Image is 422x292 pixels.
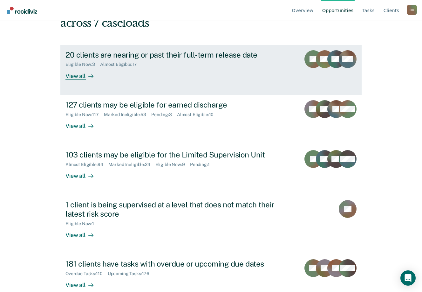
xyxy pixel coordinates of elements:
div: Marked Ineligible : 24 [108,162,155,167]
div: View all [65,167,101,180]
div: 20 clients are nearing or past their full-term release date [65,50,289,59]
div: Hi, Cliff. We’ve found some outstanding items across 7 caseloads [60,3,301,30]
a: 20 clients are nearing or past their full-term release dateEligible Now:3Almost Eligible:17View all [60,45,362,95]
div: Pending : 1 [190,162,215,167]
a: 103 clients may be eligible for the Limited Supervision UnitAlmost Eligible:94Marked Ineligible:2... [60,145,362,195]
a: 127 clients may be eligible for earned dischargeEligible Now:117Marked Ineligible:53Pending:3Almo... [60,95,362,145]
div: Open Intercom Messenger [400,270,416,286]
img: Recidiviz [7,7,37,14]
button: Profile dropdown button [407,5,417,15]
div: Almost Eligible : 10 [177,112,219,117]
div: Upcoming Tasks : 176 [108,271,155,276]
div: Almost Eligible : 94 [65,162,108,167]
div: Overdue Tasks : 110 [65,271,108,276]
div: Almost Eligible : 17 [100,62,142,67]
div: View all [65,117,101,129]
div: Pending : 3 [151,112,177,117]
div: Eligible Now : 3 [65,62,100,67]
a: 1 client is being supervised at a level that does not match their latest risk scoreEligible Now:1... [60,195,362,254]
div: 1 client is being supervised at a level that does not match their latest risk score [65,200,289,219]
div: Eligible Now : 1 [65,221,99,226]
div: View all [65,226,101,239]
div: C C [407,5,417,15]
div: View all [65,67,101,80]
div: Marked Ineligible : 53 [104,112,151,117]
div: Eligible Now : 117 [65,112,104,117]
div: Eligible Now : 9 [155,162,190,167]
div: 103 clients may be eligible for the Limited Supervision Unit [65,150,289,159]
div: View all [65,276,101,289]
div: 127 clients may be eligible for earned discharge [65,100,289,109]
div: 181 clients have tasks with overdue or upcoming due dates [65,259,289,268]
